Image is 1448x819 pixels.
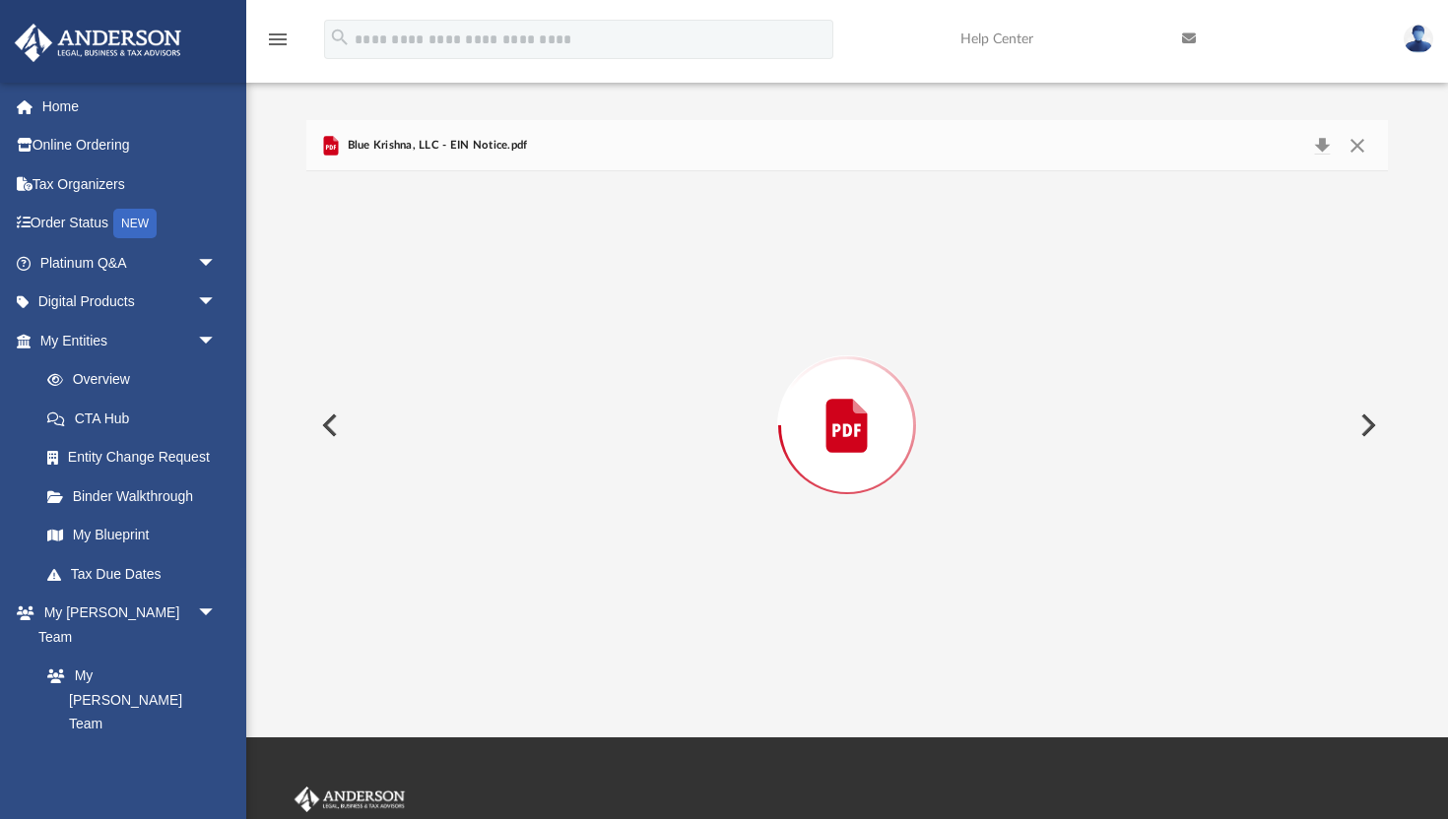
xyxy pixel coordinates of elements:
[28,743,236,806] a: [PERSON_NAME] System
[1304,132,1340,159] button: Download
[14,87,246,126] a: Home
[197,283,236,323] span: arrow_drop_down
[113,209,157,238] div: NEW
[197,243,236,283] span: arrow_drop_down
[14,243,246,283] a: Platinum Q&Aarrow_drop_down
[14,204,246,244] a: Order StatusNEW
[306,120,1388,680] div: Preview
[28,476,246,516] a: Binder Walkthrough
[266,28,290,51] i: menu
[14,283,246,322] a: Digital Productsarrow_drop_down
[291,787,409,812] img: Anderson Advisors Platinum Portal
[197,321,236,361] span: arrow_drop_down
[1345,398,1388,453] button: Next File
[28,399,246,438] a: CTA Hub
[14,164,246,204] a: Tax Organizers
[28,516,236,555] a: My Blueprint
[28,438,246,477] a: Entity Change Request
[266,37,290,51] a: menu
[14,594,236,657] a: My [PERSON_NAME] Teamarrow_drop_down
[197,594,236,634] span: arrow_drop_down
[28,657,227,744] a: My [PERSON_NAME] Team
[1340,132,1375,159] button: Close
[9,24,187,62] img: Anderson Advisors Platinum Portal
[14,126,246,165] a: Online Ordering
[28,554,246,594] a: Tax Due Dates
[329,27,351,48] i: search
[343,137,527,155] span: Blue Krishna, LLC - EIN Notice.pdf
[28,360,246,400] a: Overview
[14,321,246,360] a: My Entitiesarrow_drop_down
[306,398,350,453] button: Previous File
[1404,25,1433,53] img: User Pic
